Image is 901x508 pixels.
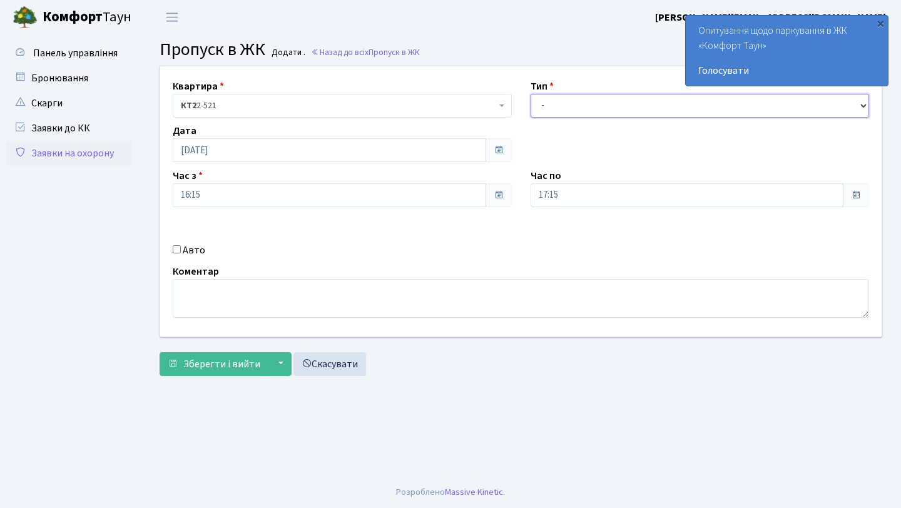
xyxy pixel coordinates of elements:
[531,79,554,94] label: Тип
[160,37,265,62] span: Пропуск в ЖК
[33,46,118,60] span: Панель управління
[6,116,131,141] a: Заявки до КК
[686,16,888,86] div: Опитування щодо паркування в ЖК «Комфорт Таун»
[173,79,224,94] label: Квартира
[173,94,512,118] span: <b>КТ2</b>&nbsp;&nbsp;&nbsp;2-521
[173,168,203,183] label: Час з
[6,66,131,91] a: Бронювання
[655,10,886,25] a: [PERSON_NAME][EMAIL_ADDRESS][DOMAIN_NAME]
[445,485,503,499] a: Massive Kinetic
[311,46,420,58] a: Назад до всіхПропуск в ЖК
[369,46,420,58] span: Пропуск в ЖК
[6,141,131,166] a: Заявки на охорону
[6,41,131,66] a: Панель управління
[655,11,886,24] b: [PERSON_NAME][EMAIL_ADDRESS][DOMAIN_NAME]
[43,7,103,27] b: Комфорт
[173,123,196,138] label: Дата
[874,17,887,29] div: ×
[156,7,188,28] button: Переключити навігацію
[181,99,196,112] b: КТ2
[173,264,219,279] label: Коментар
[160,352,268,376] button: Зберегти і вийти
[698,63,875,78] a: Голосувати
[43,7,131,28] span: Таун
[13,5,38,30] img: logo.png
[181,99,496,112] span: <b>КТ2</b>&nbsp;&nbsp;&nbsp;2-521
[6,91,131,116] a: Скарги
[183,357,260,371] span: Зберегти і вийти
[269,48,305,58] small: Додати .
[293,352,366,376] a: Скасувати
[396,485,505,499] div: Розроблено .
[183,243,205,258] label: Авто
[531,168,561,183] label: Час по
